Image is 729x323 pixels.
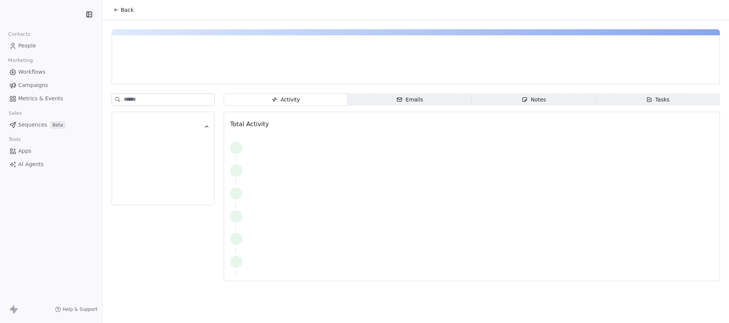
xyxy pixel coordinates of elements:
span: Metrics & Events [18,95,63,103]
span: Workflows [18,68,46,76]
span: Tools [5,134,24,145]
span: Marketing [5,55,36,66]
a: SequencesBeta [6,119,96,131]
span: Contacts [5,28,33,40]
a: AI Agents [6,158,96,171]
a: Metrics & Events [6,92,96,105]
span: Sales [5,108,25,119]
a: Help & Support [55,306,98,312]
span: Campaigns [18,81,48,89]
div: Notes [522,96,546,104]
span: AI Agents [18,160,44,168]
a: Campaigns [6,79,96,92]
span: Help & Support [63,306,98,312]
div: Tasks [646,96,670,104]
span: People [18,42,36,50]
a: Workflows [6,66,96,78]
span: Total Activity [230,120,269,128]
span: Sequences [18,121,47,129]
a: People [6,40,96,52]
a: Apps [6,145,96,157]
span: Beta [50,121,65,129]
div: Emails [396,96,423,104]
span: Apps [18,147,32,155]
span: Back [121,6,134,14]
button: Back [109,3,138,17]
